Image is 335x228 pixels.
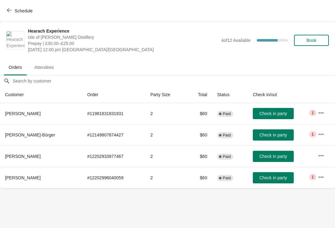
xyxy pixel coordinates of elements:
th: Status [212,87,248,103]
th: Party Size [145,87,186,103]
span: [PERSON_NAME] [5,175,41,180]
span: Paid [223,111,231,116]
span: Paid [223,133,231,138]
input: Search by customer [12,75,335,87]
th: Check in/out [248,87,313,103]
button: Check in party [253,129,294,141]
span: Check in party [259,111,287,116]
button: Check in party [253,151,294,162]
td: $60 [186,167,212,188]
td: # 12149807874427 [82,124,145,145]
td: $60 [186,103,212,124]
span: Paid [223,154,231,159]
span: Orders [4,62,27,73]
td: $60 [186,124,212,145]
span: [DATE] 12:00 pm [GEOGRAPHIC_DATA]/[GEOGRAPHIC_DATA] [28,47,218,53]
span: Isle of [PERSON_NAME] Distillery [28,34,218,40]
button: Check in party [253,108,294,119]
button: Book [294,35,329,46]
img: Hearach Experience [7,31,25,49]
td: # 12202933977467 [82,145,145,167]
button: Schedule [3,5,38,16]
td: 2 [145,145,186,167]
span: Book [306,38,316,43]
span: 1 [312,175,314,180]
span: [PERSON_NAME]-Bürger [5,132,55,137]
td: 2 [145,167,186,188]
span: Paid [223,176,231,181]
span: Prepay | £30.00–£25.00 [28,40,218,47]
td: # 11981831831931 [82,103,145,124]
th: Total [186,87,212,103]
td: 2 [145,124,186,145]
span: 1 [312,132,314,137]
span: Check in party [259,132,287,137]
td: # 12202996040059 [82,167,145,188]
th: Order [82,87,145,103]
span: Attendees [29,62,59,73]
td: 2 [145,103,186,124]
span: Check in party [259,154,287,159]
span: [PERSON_NAME] [5,111,41,116]
span: 4 of 12 Available [221,38,251,43]
span: [PERSON_NAME] [5,154,41,159]
button: Check in party [253,172,294,183]
span: Check in party [259,175,287,180]
span: 1 [312,110,314,115]
span: Hearach Experience [28,28,218,34]
td: $60 [186,145,212,167]
span: Schedule [15,8,33,13]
